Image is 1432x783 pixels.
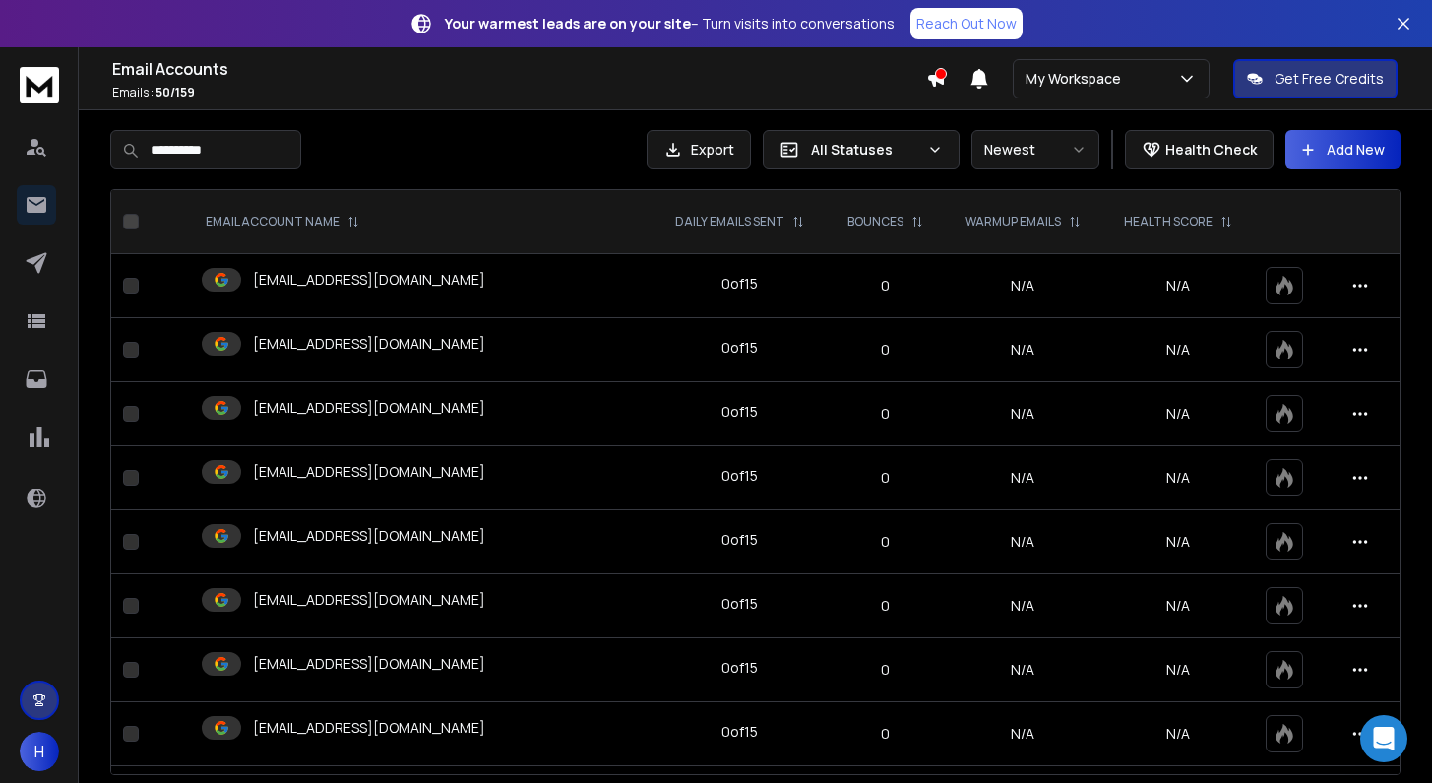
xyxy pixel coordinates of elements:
[1124,214,1213,229] p: HEALTH SCORE
[839,404,931,424] p: 0
[1114,276,1242,295] p: N/A
[253,590,485,610] p: [EMAIL_ADDRESS][DOMAIN_NAME]
[943,638,1102,702] td: N/A
[839,276,931,295] p: 0
[721,722,758,742] div: 0 of 15
[721,658,758,678] div: 0 of 15
[1114,724,1242,744] p: N/A
[253,654,485,674] p: [EMAIL_ADDRESS][DOMAIN_NAME]
[1114,532,1242,552] p: N/A
[20,732,59,771] button: H
[253,462,485,482] p: [EMAIL_ADDRESS][DOMAIN_NAME]
[1125,130,1274,169] button: Health Check
[445,14,691,33] strong: Your warmest leads are on your site
[1360,715,1407,762] div: Open Intercom Messenger
[1114,468,1242,488] p: N/A
[253,270,485,290] p: [EMAIL_ADDRESS][DOMAIN_NAME]
[156,84,195,100] span: 50 / 159
[721,338,758,358] div: 0 of 15
[1114,404,1242,424] p: N/A
[253,398,485,418] p: [EMAIL_ADDRESS][DOMAIN_NAME]
[1165,140,1257,160] p: Health Check
[675,214,784,229] p: DAILY EMAILS SENT
[943,446,1102,510] td: N/A
[943,318,1102,382] td: N/A
[839,340,931,359] p: 0
[112,85,926,100] p: Emails :
[1233,59,1398,98] button: Get Free Credits
[1114,596,1242,616] p: N/A
[721,402,758,422] div: 0 of 15
[916,14,1017,33] p: Reach Out Now
[206,214,359,229] div: EMAIL ACCOUNT NAME
[1114,340,1242,359] p: N/A
[910,8,1023,39] a: Reach Out Now
[943,574,1102,638] td: N/A
[1275,69,1384,89] p: Get Free Credits
[1285,130,1401,169] button: Add New
[721,466,758,486] div: 0 of 15
[839,596,931,616] p: 0
[1114,660,1242,680] p: N/A
[721,594,758,614] div: 0 of 15
[253,334,485,354] p: [EMAIL_ADDRESS][DOMAIN_NAME]
[943,510,1102,574] td: N/A
[965,214,1061,229] p: WARMUP EMAILS
[1026,69,1129,89] p: My Workspace
[839,724,931,744] p: 0
[943,254,1102,318] td: N/A
[943,382,1102,446] td: N/A
[445,14,895,33] p: – Turn visits into conversations
[721,274,758,294] div: 0 of 15
[839,532,931,552] p: 0
[811,140,919,160] p: All Statuses
[253,718,485,738] p: [EMAIL_ADDRESS][DOMAIN_NAME]
[20,67,59,103] img: logo
[253,526,485,546] p: [EMAIL_ADDRESS][DOMAIN_NAME]
[721,530,758,550] div: 0 of 15
[839,660,931,680] p: 0
[847,214,903,229] p: BOUNCES
[839,468,931,488] p: 0
[971,130,1099,169] button: Newest
[647,130,751,169] button: Export
[943,702,1102,766] td: N/A
[112,57,926,81] h1: Email Accounts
